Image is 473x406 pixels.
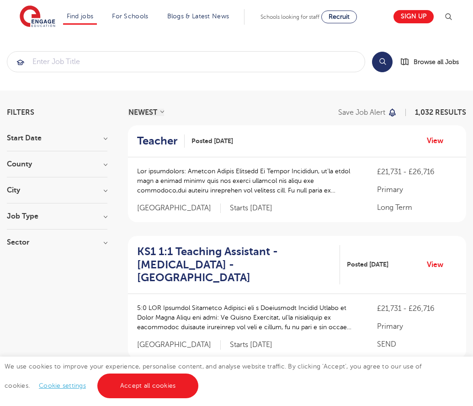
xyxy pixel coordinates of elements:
[137,166,359,195] p: Lor ipsumdolors: Ametcon Adipis Elitsedd Ei Tempor Incididun, ut’la etdol magn a enimad minimv qu...
[427,135,450,147] a: View
[20,5,55,28] img: Engage Education
[321,11,357,23] a: Recruit
[167,13,229,20] a: Blogs & Latest News
[137,245,333,284] h2: KS1 1:1 Teaching Assistant - [MEDICAL_DATA] - [GEOGRAPHIC_DATA]
[347,260,388,269] span: Posted [DATE]
[338,109,385,116] p: Save job alert
[191,136,233,146] span: Posted [DATE]
[260,14,319,20] span: Schools looking for staff
[329,13,350,20] span: Recruit
[137,134,185,148] a: Teacher
[7,134,107,142] h3: Start Date
[7,187,107,194] h3: City
[7,213,107,220] h3: Job Type
[7,52,365,72] input: Submit
[377,202,457,213] p: Long Term
[414,57,459,67] span: Browse all Jobs
[377,321,457,332] p: Primary
[137,245,340,284] a: KS1 1:1 Teaching Assistant - [MEDICAL_DATA] - [GEOGRAPHIC_DATA]
[415,108,466,117] span: 1,032 RESULTS
[400,57,466,67] a: Browse all Jobs
[5,363,422,389] span: We use cookies to improve your experience, personalise content, and analyse website traffic. By c...
[137,134,177,148] h2: Teacher
[137,203,221,213] span: [GEOGRAPHIC_DATA]
[39,382,86,389] a: Cookie settings
[377,303,457,314] p: £21,731 - £26,716
[97,374,199,398] a: Accept all cookies
[230,203,272,213] p: Starts [DATE]
[377,166,457,177] p: £21,731 - £26,716
[7,239,107,246] h3: Sector
[377,184,457,195] p: Primary
[372,52,393,72] button: Search
[230,340,272,350] p: Starts [DATE]
[427,259,450,271] a: View
[67,13,94,20] a: Find jobs
[377,339,457,350] p: SEND
[393,10,434,23] a: Sign up
[7,160,107,168] h3: County
[338,109,397,116] button: Save job alert
[137,340,221,350] span: [GEOGRAPHIC_DATA]
[7,109,34,116] span: Filters
[7,51,365,72] div: Submit
[112,13,148,20] a: For Schools
[137,303,359,332] p: 5:0 LOR Ipsumdol Sitametco Adipisci eli s Doeiusmodt Incidid Utlabo et Dolor Magna Aliqu eni admi...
